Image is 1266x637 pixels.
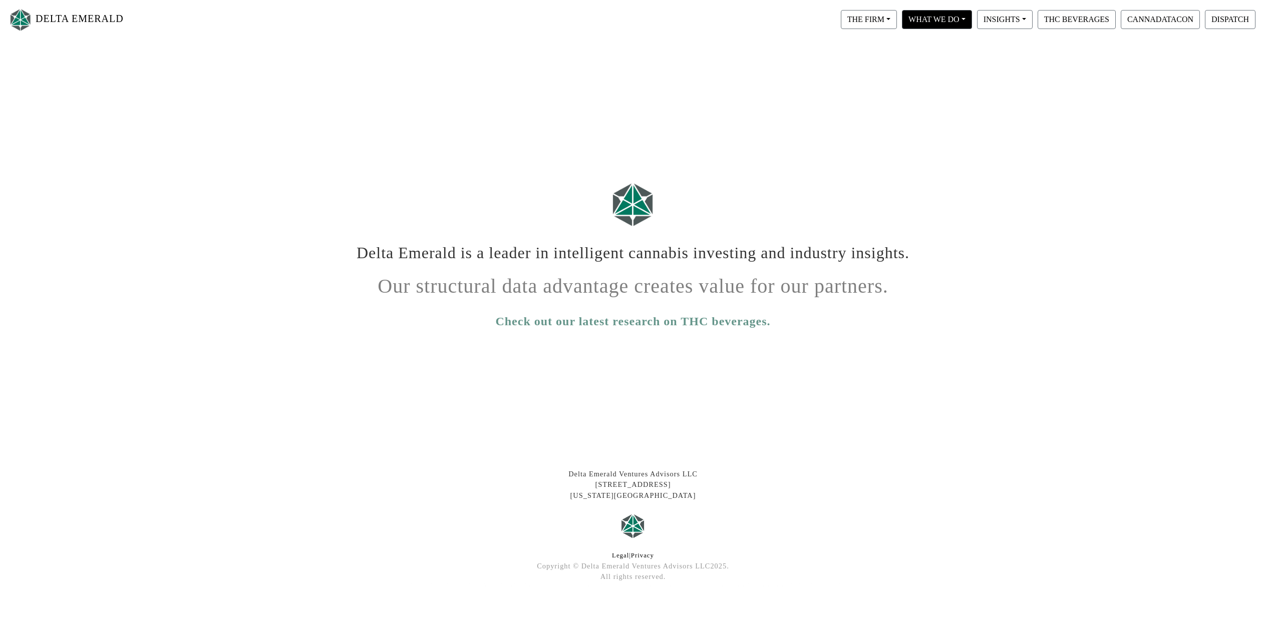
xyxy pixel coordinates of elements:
a: THC BEVERAGES [1035,15,1118,23]
button: THC BEVERAGES [1038,10,1116,29]
button: WHAT WE DO [902,10,972,29]
div: Copyright © Delta Emerald Ventures Advisors LLC 2025 . [348,561,918,572]
div: | [348,551,918,560]
a: Privacy [631,552,654,559]
a: Legal [612,552,629,559]
div: At Delta Emerald Ventures, we lead in cannabis technology investing and industry insights, levera... [348,582,918,587]
img: Logo [8,7,33,33]
div: All rights reserved. [348,571,918,582]
button: CANNADATACON [1121,10,1200,29]
a: CANNADATACON [1118,15,1202,23]
img: Logo [608,178,658,231]
a: Check out our latest research on THC beverages. [495,312,770,330]
div: Delta Emerald Ventures Advisors LLC [STREET_ADDRESS] [US_STATE][GEOGRAPHIC_DATA] [348,469,918,501]
button: INSIGHTS [977,10,1033,29]
img: Logo [618,511,648,541]
button: DISPATCH [1205,10,1255,29]
h1: Delta Emerald is a leader in intelligent cannabis investing and industry insights. [355,236,911,262]
h1: Our structural data advantage creates value for our partners. [355,267,911,298]
button: THE FIRM [841,10,897,29]
a: DELTA EMERALD [8,4,124,36]
a: DISPATCH [1202,15,1258,23]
